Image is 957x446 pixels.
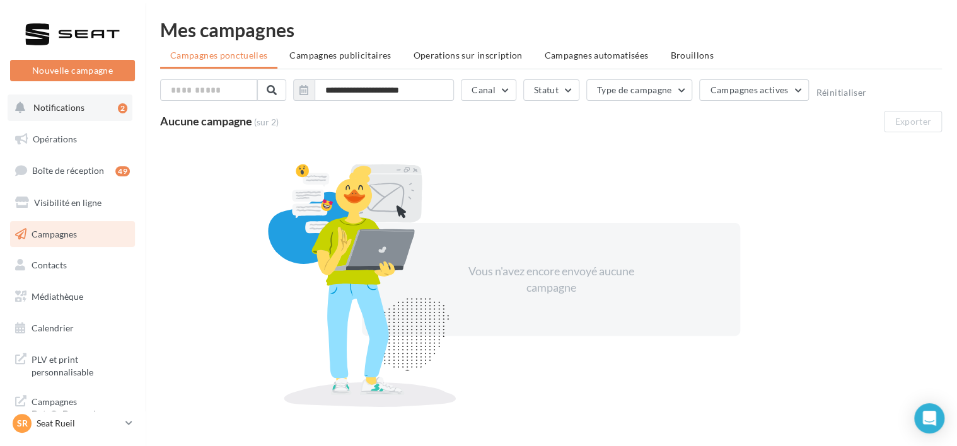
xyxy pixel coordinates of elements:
[8,157,137,184] a: Boîte de réception49
[884,111,942,132] button: Exporter
[32,260,67,270] span: Contacts
[115,166,130,176] div: 49
[8,252,137,278] a: Contacts
[32,291,83,302] span: Médiathèque
[33,102,84,113] span: Notifications
[32,165,104,176] span: Boîte de réception
[8,388,137,425] a: Campagnes DataOnDemand
[8,126,137,152] a: Opérations
[289,50,391,60] span: Campagnes publicitaires
[32,351,130,378] span: PLV et print personnalisable
[413,50,522,60] span: Operations sur inscription
[8,346,137,383] a: PLV et print personnalisable
[443,263,659,295] div: Vous n'avez encore envoyé aucune campagne
[586,79,693,101] button: Type de campagne
[10,411,135,435] a: SR Seat Rueil
[8,190,137,216] a: Visibilité en ligne
[670,50,714,60] span: Brouillons
[8,94,132,121] button: Notifications 2
[10,60,135,81] button: Nouvelle campagne
[32,393,130,420] span: Campagnes DataOnDemand
[8,221,137,248] a: Campagnes
[33,134,77,144] span: Opérations
[118,103,127,113] div: 2
[17,417,28,430] span: SR
[699,79,809,101] button: Campagnes actives
[254,116,279,129] span: (sur 2)
[37,417,120,430] p: Seat Rueil
[461,79,516,101] button: Canal
[8,315,137,341] a: Calendrier
[8,283,137,310] a: Médiathèque
[32,323,74,333] span: Calendrier
[34,197,101,208] span: Visibilité en ligne
[816,88,866,98] button: Réinitialiser
[914,403,944,433] div: Open Intercom Messenger
[523,79,579,101] button: Statut
[545,50,649,60] span: Campagnes automatisées
[32,228,77,239] span: Campagnes
[160,114,252,128] span: Aucune campagne
[160,20,942,39] div: Mes campagnes
[710,84,788,95] span: Campagnes actives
